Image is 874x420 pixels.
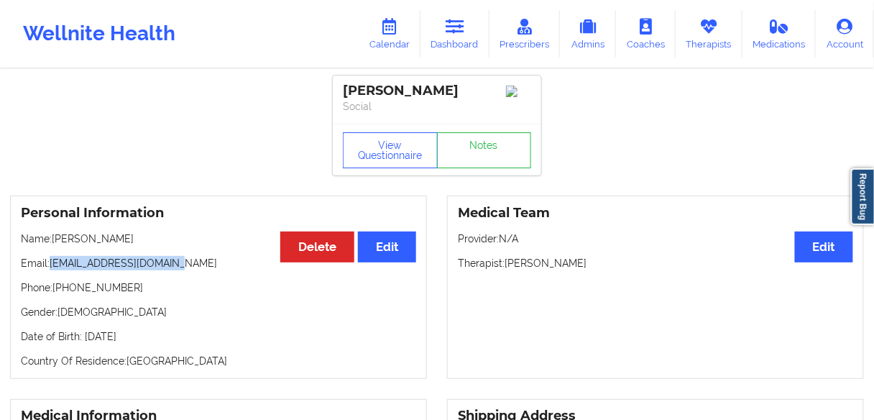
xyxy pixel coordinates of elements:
[560,10,616,58] a: Admins
[458,205,853,222] h3: Medical Team
[21,329,416,344] p: Date of Birth: [DATE]
[420,10,489,58] a: Dashboard
[458,256,853,270] p: Therapist: [PERSON_NAME]
[795,232,853,262] button: Edit
[358,232,416,262] button: Edit
[343,83,531,99] div: [PERSON_NAME]
[676,10,742,58] a: Therapists
[21,205,416,222] h3: Personal Information
[343,99,531,114] p: Social
[21,256,416,270] p: Email: [EMAIL_ADDRESS][DOMAIN_NAME]
[359,10,420,58] a: Calendar
[21,280,416,295] p: Phone: [PHONE_NUMBER]
[437,132,532,168] a: Notes
[742,10,816,58] a: Medications
[816,10,874,58] a: Account
[343,132,438,168] button: View Questionnaire
[21,232,416,246] p: Name: [PERSON_NAME]
[489,10,561,58] a: Prescribers
[458,232,853,246] p: Provider: N/A
[21,305,416,319] p: Gender: [DEMOGRAPHIC_DATA]
[506,86,531,97] img: Image%2Fplaceholer-image.png
[280,232,354,262] button: Delete
[616,10,676,58] a: Coaches
[851,168,874,225] a: Report Bug
[21,354,416,368] p: Country Of Residence: [GEOGRAPHIC_DATA]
